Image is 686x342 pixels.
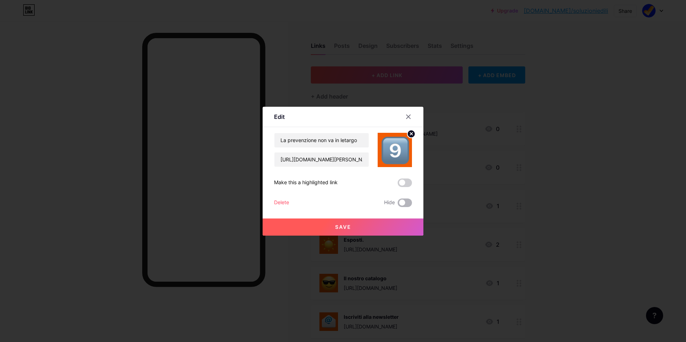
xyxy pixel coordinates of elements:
[274,133,369,147] input: Title
[274,112,285,121] div: Edit
[274,178,338,187] div: Make this a highlighted link
[274,198,289,207] div: Delete
[274,152,369,167] input: URL
[378,133,412,167] img: link_thumbnail
[384,198,395,207] span: Hide
[263,218,423,236] button: Save
[335,224,351,230] span: Save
